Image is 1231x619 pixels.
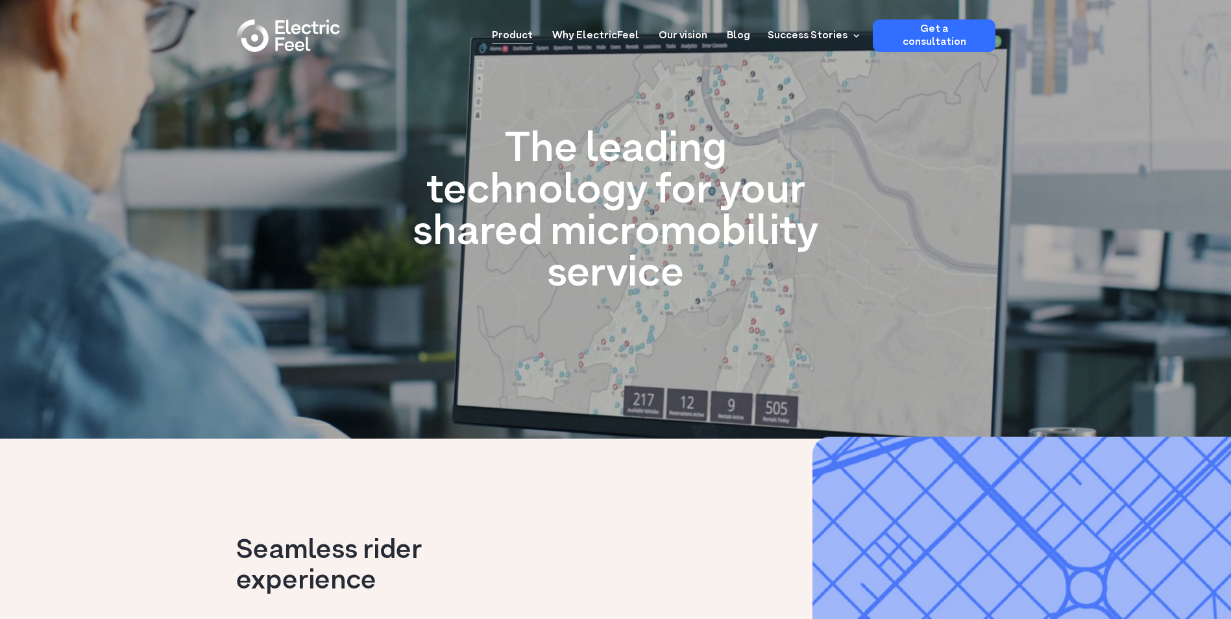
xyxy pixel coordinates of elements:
[873,19,995,52] a: Get a consultation
[1145,533,1213,601] iframe: Chatbot
[408,130,823,296] h1: The leading technology for your shared micromobility service
[5,19,202,119] iframe: profile
[552,19,639,43] a: Why ElectricFeel
[760,19,863,52] div: Success Stories
[768,28,847,43] div: Success Stories
[727,19,750,43] a: Blog
[236,536,546,597] h3: Seamless rider experience
[49,51,112,76] input: Submit
[492,19,533,43] a: Product
[659,19,707,43] a: Our vision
